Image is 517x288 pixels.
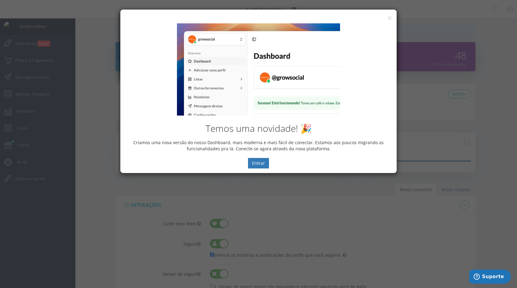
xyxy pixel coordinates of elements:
img: New Dashboard [177,23,340,116]
p: Criamos uma nova versão do nosso Dashboard, mais moderna e mais fácil de conectar. Estamos aos po... [125,140,392,152]
button: × [387,14,392,22]
button: Entrar [248,158,269,168]
h2: Temos uma novidade! 🎉 [125,123,392,133]
iframe: Abre um widget para que você possa encontrar mais informações [469,270,511,285]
